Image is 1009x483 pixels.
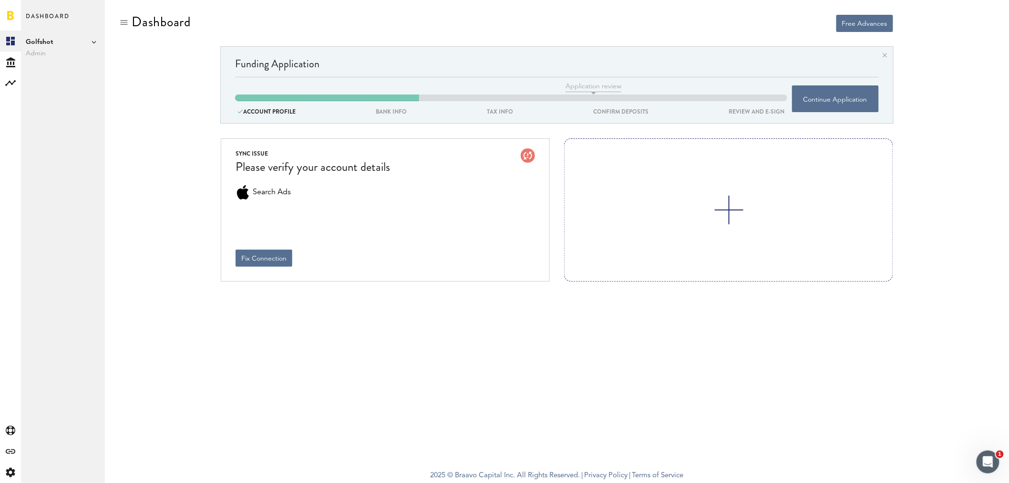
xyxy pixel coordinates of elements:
[585,472,628,479] a: Privacy Policy
[253,185,291,199] span: Search Ads
[236,148,390,159] div: SYNC ISSUE
[431,469,580,483] span: 2025 © Braavo Capital Inc. All Rights Reserved.
[26,48,100,59] span: Admin
[26,10,70,31] span: Dashboard
[235,106,298,117] div: ACCOUNT PROFILE
[236,250,292,267] button: Fix Connection
[485,106,516,117] div: tax info
[591,106,651,117] div: confirm deposits
[996,451,1004,458] span: 1
[977,451,999,473] iframe: Intercom live chat
[26,36,100,48] span: Golfshot
[373,106,409,117] div: BANK INFO
[521,148,535,163] img: account-issue.svg
[792,85,879,112] button: Continue Application
[236,159,390,176] div: Please verify your account details
[235,56,878,77] div: Funding Application
[632,472,684,479] a: Terms of Service
[836,15,893,32] button: Free Advances
[566,82,621,92] span: Application review
[19,7,53,15] span: Support
[727,106,787,117] div: REVIEW AND E-SIGN
[132,14,191,30] div: Dashboard
[236,185,250,199] div: Search Ads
